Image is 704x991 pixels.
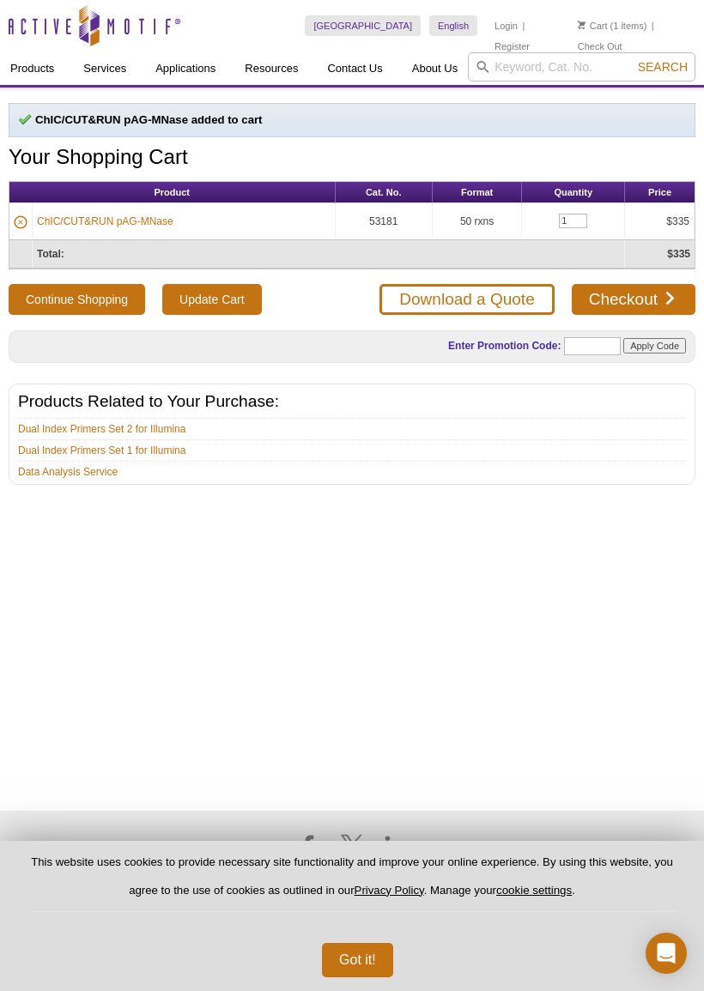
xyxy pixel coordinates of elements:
a: Services [73,52,137,85]
a: Check Out [578,40,622,52]
button: Continue Shopping [9,284,145,315]
a: Data Analysis Service [18,464,118,480]
h2: Products Related to Your Purchase: [18,394,686,409]
td: 50 rxns [433,203,523,240]
a: ChIC/CUT&RUN pAG-MNase [37,214,173,229]
button: Got it! [322,943,393,977]
p: This website uses cookies to provide necessary site functionality and improve your online experie... [27,855,677,912]
li: (1 items) [578,15,647,36]
label: Enter Promotion Code: [446,340,561,352]
p: ChIC/CUT&RUN pAG-MNase added to cart [18,112,686,128]
span: Cat. No. [366,187,402,197]
a: Dual Index Primers Set 1 for Illumina [18,443,185,458]
td: 53181 [336,203,433,240]
button: cookie settings [496,884,572,897]
div: Open Intercom Messenger [646,933,687,974]
li: | [522,15,525,36]
input: Keyword, Cat. No. [468,52,695,82]
td: $335 [625,203,695,240]
input: Update Cart [162,284,261,315]
a: English [429,15,477,36]
span: Price [648,187,671,197]
strong: $335 [667,248,690,260]
span: Quantity [554,187,592,197]
a: Applications [145,52,226,85]
a: [GEOGRAPHIC_DATA] [305,15,421,36]
a: Checkout [572,284,695,315]
strong: Total: [37,248,64,260]
a: Login [495,20,518,32]
li: | [652,15,654,36]
a: About Us [402,52,468,85]
a: Cart [578,20,608,32]
a: Contact Us [317,52,392,85]
input: Apply Code [623,338,686,353]
span: Format [461,187,493,197]
h1: Your Shopping Cart [9,146,695,171]
a: Register [495,40,530,52]
a: Privacy Policy [355,884,424,897]
button: Search [633,59,693,75]
span: Product [154,187,190,197]
a: Download a Quote [379,284,554,315]
span: Search [638,60,688,74]
a: Dual Index Primers Set 2 for Illumina [18,421,185,437]
img: Your Cart [578,21,586,29]
a: Resources [234,52,308,85]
